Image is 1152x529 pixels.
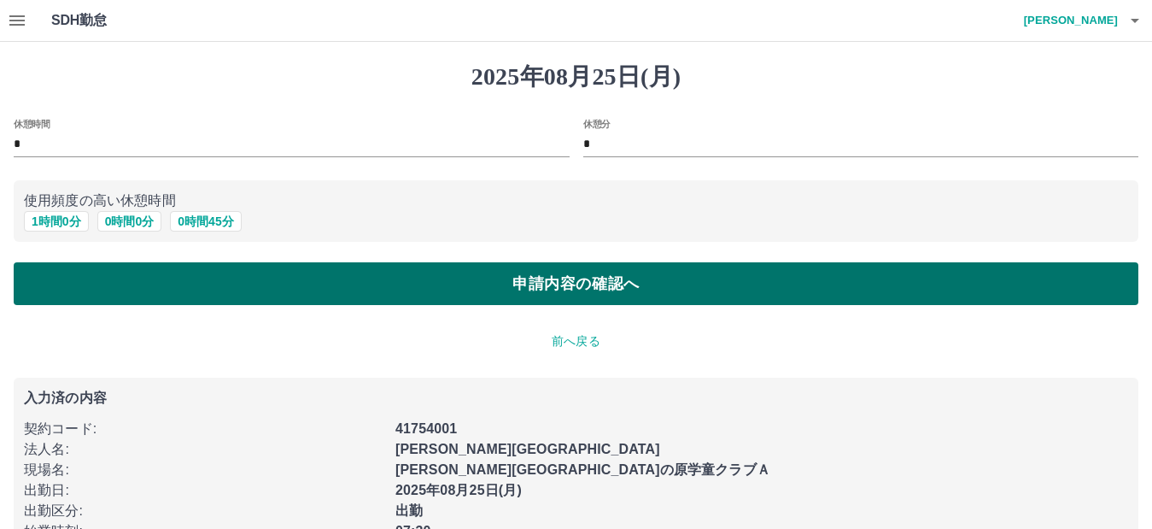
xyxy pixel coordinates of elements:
[395,483,522,497] b: 2025年08月25日(月)
[24,439,385,460] p: 法人名 :
[395,503,423,518] b: 出勤
[14,117,50,130] label: 休憩時間
[14,62,1138,91] h1: 2025年08月25日(月)
[170,211,241,232] button: 0時間45分
[24,191,1128,211] p: 使用頻度の高い休憩時間
[24,460,385,480] p: 現場名 :
[583,117,611,130] label: 休憩分
[24,211,89,232] button: 1時間0分
[395,442,660,456] b: [PERSON_NAME][GEOGRAPHIC_DATA]
[14,262,1138,305] button: 申請内容の確認へ
[24,419,385,439] p: 契約コード :
[395,462,770,477] b: [PERSON_NAME][GEOGRAPHIC_DATA]の原学童クラブＡ
[97,211,162,232] button: 0時間0分
[14,332,1138,350] p: 前へ戻る
[24,391,1128,405] p: 入力済の内容
[395,421,457,436] b: 41754001
[24,501,385,521] p: 出勤区分 :
[24,480,385,501] p: 出勤日 :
